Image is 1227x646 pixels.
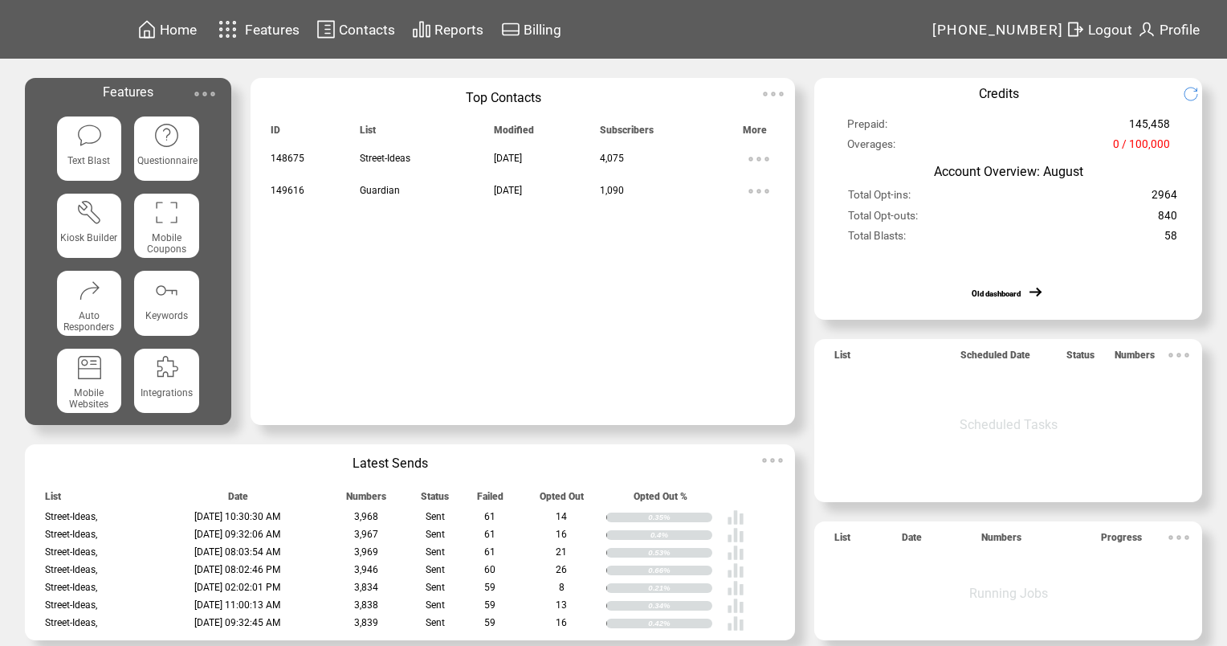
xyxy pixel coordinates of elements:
[57,349,121,413] a: Mobile Websites
[426,529,445,540] span: Sent
[45,582,97,593] span: Street-Ideas,
[981,532,1021,550] span: Numbers
[426,617,445,628] span: Sent
[153,354,180,381] img: integrations.svg
[426,564,445,575] span: Sent
[847,137,895,157] span: Overages:
[556,617,567,628] span: 16
[648,619,712,628] div: 0.42%
[426,582,445,593] span: Sent
[1152,188,1177,208] span: 2964
[972,289,1021,298] a: Old dashboard
[271,125,280,143] span: ID
[314,17,397,42] a: Contacts
[648,583,712,593] div: 0.21%
[648,548,712,558] div: 0.53%
[228,491,248,509] span: Date
[137,19,157,39] img: home.svg
[45,546,97,558] span: Street-Ideas,
[189,78,221,110] img: ellypsis.svg
[360,125,376,143] span: List
[194,564,281,575] span: [DATE] 08:02:46 PM
[434,22,483,38] span: Reports
[648,513,712,522] div: 0.35%
[727,615,744,632] img: poll%20-%20white.svg
[271,185,304,196] span: 149616
[153,277,180,304] img: keywords.svg
[556,546,567,558] span: 21
[421,491,449,509] span: Status
[524,22,561,38] span: Billing
[153,199,180,226] img: coupons.svg
[559,582,565,593] span: 8
[134,117,198,181] a: Questionnaire
[847,117,887,137] span: Prepaid:
[354,599,378,611] span: 3,838
[45,564,97,575] span: Street-Ideas,
[360,185,400,196] span: Guardian
[137,155,198,166] span: Questionnaire
[1101,532,1142,550] span: Progress
[1137,19,1156,39] img: profile.svg
[426,511,445,522] span: Sent
[134,194,198,258] a: Mobile Coupons
[848,229,906,249] span: Total Blasts:
[1115,350,1155,368] span: Numbers
[57,271,121,335] a: Auto Responders
[848,188,911,208] span: Total Opt-ins:
[648,601,712,611] div: 0.34%
[540,491,584,509] span: Opted Out
[484,564,495,575] span: 60
[1066,350,1095,368] span: Status
[45,511,97,522] span: Street-Ideas,
[69,387,108,410] span: Mobile Websites
[194,511,281,522] span: [DATE] 10:30:30 AM
[354,511,378,522] span: 3,968
[494,153,522,164] span: [DATE]
[194,599,281,611] span: [DATE] 11:00:13 AM
[360,153,410,164] span: Street-Ideas
[103,84,153,100] span: Features
[412,19,431,39] img: chart.svg
[346,491,386,509] span: Numbers
[634,491,687,509] span: Opted Out %
[556,564,567,575] span: 26
[600,153,624,164] span: 4,075
[969,586,1048,601] span: Running Jobs
[757,78,789,110] img: ellypsis.svg
[354,529,378,540] span: 3,967
[1163,339,1195,371] img: ellypsis.svg
[743,125,767,143] span: More
[934,164,1083,179] span: Account Overview: August
[1160,22,1200,38] span: Profile
[727,544,744,562] img: poll%20-%20white.svg
[141,387,193,399] span: Integrations
[466,90,541,105] span: Top Contacts
[45,529,97,540] span: Street-Ideas,
[484,511,495,522] span: 61
[727,509,744,526] img: poll%20-%20white.svg
[194,546,281,558] span: [DATE] 08:03:54 AM
[1135,17,1202,42] a: Profile
[1066,19,1085,39] img: exit.svg
[494,125,534,143] span: Modified
[410,17,486,42] a: Reports
[484,582,495,593] span: 59
[484,529,495,540] span: 61
[354,582,378,593] span: 3,834
[556,599,567,611] span: 13
[600,125,654,143] span: Subscribers
[194,529,281,540] span: [DATE] 09:32:06 AM
[1129,117,1170,137] span: 145,458
[76,354,103,381] img: mobile-websites.svg
[648,566,712,575] div: 0.66%
[499,17,564,42] a: Billing
[134,349,198,413] a: Integrations
[477,491,503,509] span: Failed
[743,143,775,175] img: ellypsis.svg
[426,546,445,558] span: Sent
[153,122,180,149] img: questionnaire.svg
[63,310,114,333] span: Auto Responders
[979,86,1019,101] span: Credits
[1113,137,1170,157] span: 0 / 100,000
